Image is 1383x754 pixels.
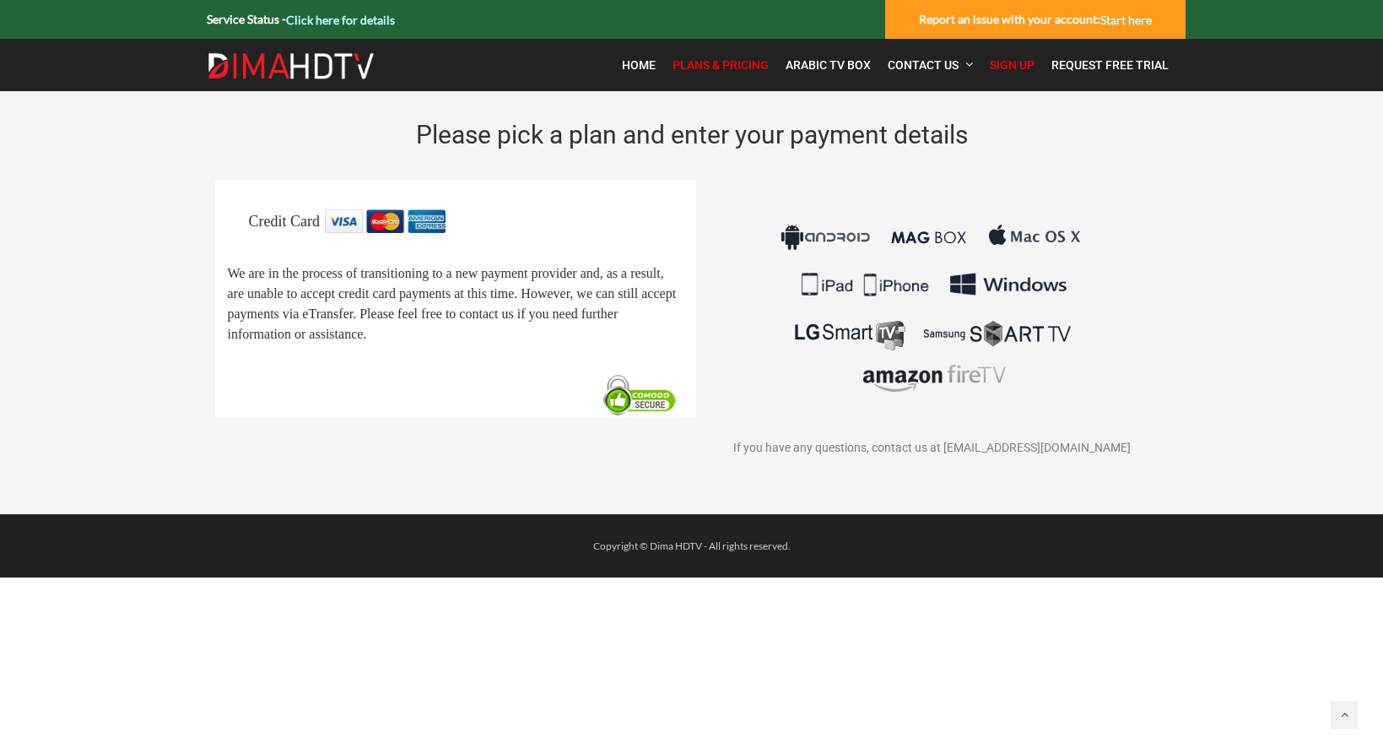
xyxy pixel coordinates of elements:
span: Sign Up [990,58,1035,72]
a: Request Free Trial [1043,47,1177,83]
div: Copyright © Dima HDTV - All rights reserved. [198,536,1186,556]
span: Plans & Pricing [673,58,769,72]
span: Contact Us [888,58,959,72]
img: Dima HDTV [207,52,375,79]
span: Home [622,58,656,72]
a: Home [613,47,664,83]
span: We are in the process of transitioning to a new payment provider and, as a result, are unable to ... [228,267,677,342]
span: Please pick a plan and enter your payment details [416,120,968,149]
a: Start here [1100,13,1152,27]
strong: Report an issue with your account: [919,12,1152,26]
span: If you have any questions, contact us at [EMAIL_ADDRESS][DOMAIN_NAME] [733,441,1131,454]
span: Request Free Trial [1051,58,1169,72]
span: Credit Card [249,213,320,230]
a: Sign Up [981,47,1043,83]
a: Back to top [1331,702,1358,729]
a: Arabic TV Box [777,47,879,83]
a: Plans & Pricing [664,47,777,83]
a: Click here for details [286,13,395,27]
a: Contact Us [879,47,981,83]
span: Arabic TV Box [786,58,871,72]
strong: Service Status - [207,12,395,26]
